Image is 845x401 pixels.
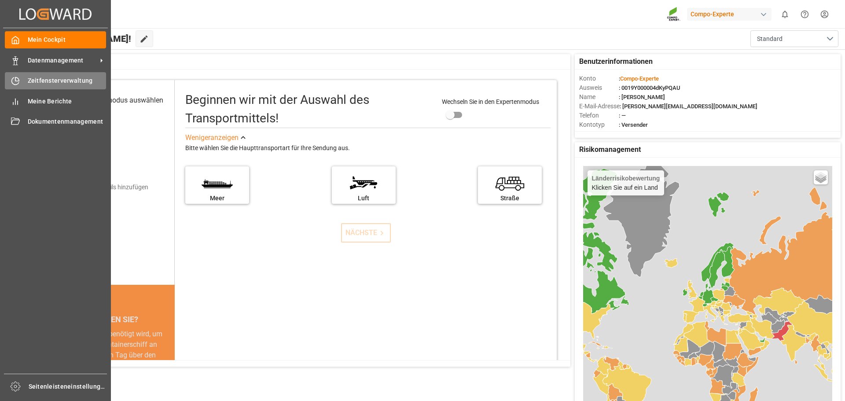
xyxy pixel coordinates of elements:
[579,57,653,66] font: Benutzerinformationen
[5,92,106,110] a: Meine Berichte
[619,85,680,91] font: : 0019Y000004dKyPQAU
[579,84,602,91] font: Ausweis
[592,184,658,191] font: Klicken Sie auf ein Land
[619,75,620,82] font: :
[5,113,106,130] a: Dokumentenmanagement
[619,121,648,128] font: : Versender
[345,228,377,237] font: NÄCHSTE
[757,35,783,42] font: Standard
[619,94,665,100] font: : [PERSON_NAME]
[691,11,734,18] font: Compo-Experte
[210,133,239,142] font: anzeigen
[341,223,391,243] button: NÄCHSTE
[579,145,641,154] font: Risikomanagement
[28,98,72,105] font: Meine Berichte
[619,112,626,119] font: : —
[592,175,660,182] font: Länderrisikobewertung
[358,195,369,202] font: Luft
[795,4,815,24] button: Hilfecenter
[28,77,93,84] font: Zeitfensterverwaltung
[28,118,103,125] font: Dokumentenmanagement
[75,184,148,191] font: Versanddetails hinzufügen
[84,315,138,324] font: WUSSTEN SIE?
[28,36,66,43] font: Mein Cockpit
[579,103,620,110] font: E-Mail-Adresse
[620,103,757,110] font: : [PERSON_NAME][EMAIL_ADDRESS][DOMAIN_NAME]
[814,170,828,184] a: Ebenen
[185,144,350,151] font: Bitte wählen Sie die Haupttransportart für Ihre Sendung aus.
[750,30,838,47] button: Menü öffnen
[5,31,106,48] a: Mein Cockpit
[775,4,795,24] button: 0 neue Benachrichtigungen anzeigen
[5,72,106,89] a: Zeitfensterverwaltung
[620,75,659,82] font: Compo-Experte
[579,75,596,82] font: Konto
[29,383,108,390] font: Seitenleisteneinstellungen
[210,195,224,202] font: Meer
[76,96,163,104] font: Transportmodus auswählen
[28,57,84,64] font: Datenmanagement
[185,133,210,142] font: Weniger
[185,91,433,128] div: Beginnen wir mit der Auswahl des Transportmittels!
[687,6,775,22] button: Compo-Experte
[579,121,605,128] font: Kontotyp
[579,93,595,100] font: Name
[185,92,369,125] font: Beginnen wir mit der Auswahl des Transportmittels!
[500,195,519,202] font: Straße
[442,98,539,105] font: Wechseln Sie in den Expertenmodus
[667,7,681,22] img: Screenshot%202023-09-29%20at%2010.02.21.png_1712312052.png
[37,33,131,44] font: Hallo [PERSON_NAME]!
[579,112,599,119] font: Telefon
